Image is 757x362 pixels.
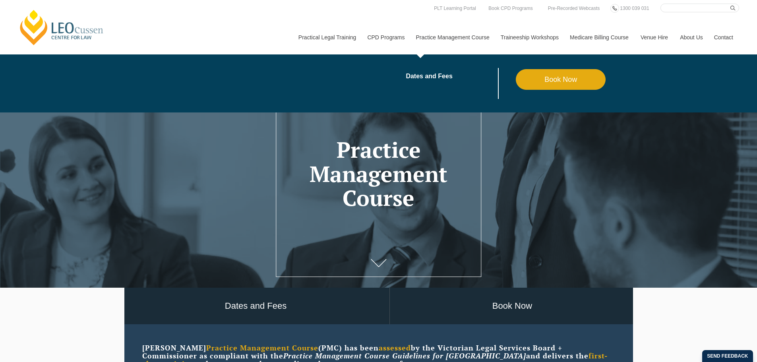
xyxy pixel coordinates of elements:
[406,73,516,79] a: Dates and Fees
[546,4,602,13] a: Pre-Recorded Webcasts
[288,138,469,210] h1: Practice Management Course
[379,343,411,352] strong: assessed
[18,9,106,46] a: [PERSON_NAME] Centre for Law
[674,20,708,54] a: About Us
[361,20,410,54] a: CPD Programs
[410,20,495,54] a: Practice Management Course
[283,351,526,360] em: Practice Management Course Guidelines for [GEOGRAPHIC_DATA]
[122,288,389,325] a: Dates and Fees
[708,20,739,54] a: Contact
[432,4,478,13] a: PLT Learning Portal
[635,20,674,54] a: Venue Hire
[486,4,534,13] a: Book CPD Programs
[292,20,362,54] a: Practical Legal Training
[390,288,635,325] a: Book Now
[620,6,649,11] span: 1300 039 031
[618,4,651,13] a: 1300 039 031
[564,20,635,54] a: Medicare Billing Course
[516,69,606,90] a: Book Now
[206,343,318,352] strong: Practice Management Course
[495,20,564,54] a: Traineeship Workshops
